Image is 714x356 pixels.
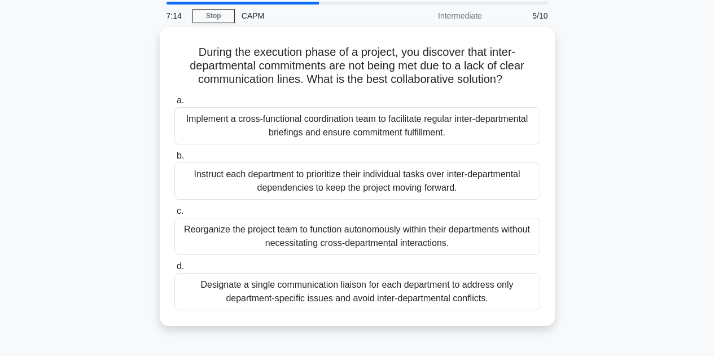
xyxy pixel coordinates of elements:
span: d. [177,261,184,271]
div: 7:14 [160,5,192,27]
span: a. [177,95,184,105]
h5: During the execution phase of a project, you discover that inter-departmental commitments are not... [173,45,541,87]
div: CAPM [235,5,390,27]
div: Intermediate [390,5,489,27]
a: Stop [192,9,235,23]
span: c. [177,206,183,216]
div: Instruct each department to prioritize their individual tasks over inter-departmental dependencie... [174,162,540,200]
div: Implement a cross-functional coordination team to facilitate regular inter-departmental briefings... [174,107,540,144]
div: Reorganize the project team to function autonomously within their departments without necessitati... [174,218,540,255]
span: b. [177,151,184,160]
div: Designate a single communication liaison for each department to address only department-specific ... [174,273,540,310]
div: 5/10 [489,5,555,27]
